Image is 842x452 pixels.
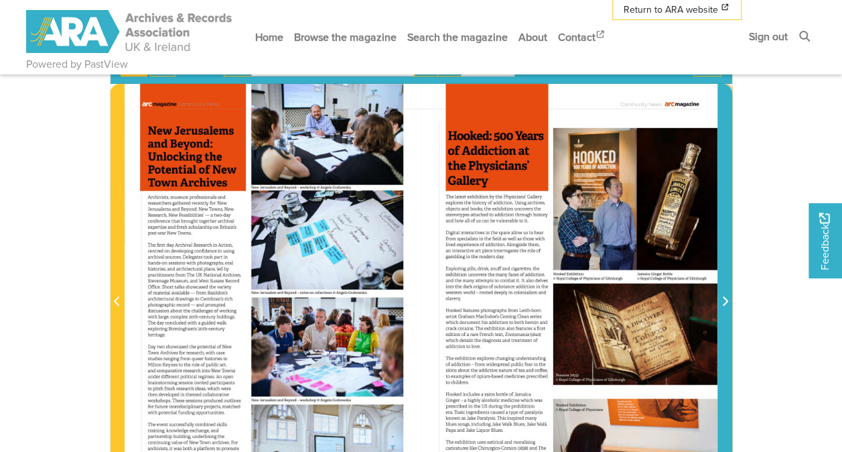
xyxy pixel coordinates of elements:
span: histories [148,266,162,272]
span: - [222,212,223,217]
span: gambling [445,254,460,260]
span: RESEARCH [307,242,327,247]
span: practitioners [148,272,169,278]
span: Britain's [220,225,233,230]
span: 2 [658,221,660,227]
span: with [535,236,541,241]
span: to [489,212,492,217]
span: PACKS [309,247,322,253]
span: . [527,217,528,223]
span: well [507,236,513,241]
span: Students [336,217,351,222]
span: the [204,149,218,164]
span: , [544,200,545,205]
span: brought [182,219,194,224]
span: 500 [573,164,580,169]
span: and [445,217,451,223]
span: Years [514,128,539,143]
span: from [176,272,184,278]
span: Ginger [650,271,661,276]
span: Community [179,100,202,107]
span: News [648,101,658,107]
span: and [167,266,173,271]
span: Archival [175,242,188,247]
span: New [148,123,167,137]
span: SP [315,240,320,245]
span: leam [341,253,349,258]
span: Beyond [284,184,297,190]
span: in [466,254,468,260]
span: history [472,200,483,205]
span: latest [454,194,464,199]
span: conference [148,219,167,224]
span: role [527,248,533,253]
span: developing [171,248,188,253]
span: GINGER [669,187,683,192]
span: SHEETS [303,247,316,253]
span: expertise [148,225,163,230]
span: Using [353,209,362,215]
span: on [162,260,166,266]
span: of [488,200,491,205]
span: [PERSON_NAME] [661,208,690,213]
span: Delegates [183,254,200,260]
span: and [172,207,178,212]
span: sessions [168,260,183,266]
span: ESSENCE [674,176,689,182]
span: of [536,248,539,253]
span: Exploring [445,266,460,271]
span: Physicians [468,157,522,174]
span: post [148,230,155,235]
span: the [484,206,489,211]
span: TAS [319,238,326,243]
span: German [320,219,333,225]
span: us [476,217,480,223]
span: took [204,254,211,260]
span: using [223,248,232,253]
span: , [232,242,232,247]
span: GUIDES [327,251,340,256]
span: Gallery [447,172,482,189]
span: Visitors [326,232,339,237]
span: , [214,266,215,271]
span: exhibition [467,194,482,199]
span: plans [204,266,212,272]
span: Stronger [356,229,370,234]
span: addiction [493,200,508,205]
span: Beyond [170,137,204,152]
span: archival [148,254,161,260]
a: Powered by PastView [26,56,128,72]
span: from [445,236,453,241]
span: of [199,161,208,176]
span: [GEOGRAPHIC_DATA] [658,219,696,224]
span: Universities [348,234,368,239]
span: recently [192,201,205,206]
span: Jerusalems [148,207,167,212]
span: New [224,207,232,212]
span: in [218,248,220,253]
span: , [667,220,668,225]
span: ' [526,162,527,171]
span: , [168,194,169,200]
span: Archivists [147,194,164,200]
span: cigarettes [511,266,528,271]
span: pills [467,266,473,271]
span: NJ [668,220,673,225]
span: interactive [451,248,469,253]
span: and [168,225,174,230]
span: who [332,239,339,244]
span: SHARING [336,251,352,257]
span: vulnerable [496,217,512,223]
span: as [517,236,521,241]
span: in [224,253,226,259]
span: part [214,253,220,259]
span: hes [364,234,370,239]
span: architectural [176,266,197,272]
span: Digital [445,230,455,235]
a: ARA - ARC Magazine | Powered by PastView logo [26,3,234,61]
span: archives [527,200,541,205]
span: arcmagazine [664,99,698,109]
span: archival [218,219,230,224]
